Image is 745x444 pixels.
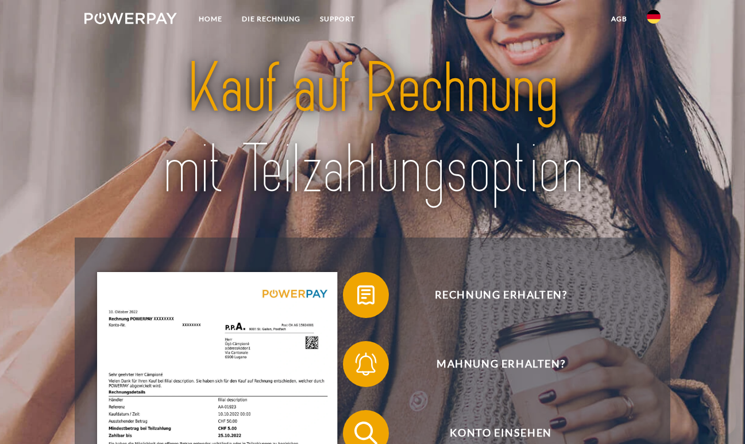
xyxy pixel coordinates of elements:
span: Rechnung erhalten? [360,272,642,318]
iframe: Schaltfläche zum Öffnen des Messaging-Fensters [699,398,736,435]
button: Rechnung erhalten? [343,272,642,318]
span: Mahnung erhalten? [360,341,642,387]
img: qb_bell.svg [352,350,380,378]
a: DIE RECHNUNG [232,9,310,29]
a: Home [189,9,232,29]
a: agb [601,9,637,29]
img: de [647,10,661,24]
a: SUPPORT [310,9,365,29]
button: Mahnung erhalten? [343,341,642,387]
img: logo-powerpay-white.svg [84,13,177,24]
img: title-powerpay_de.svg [113,44,632,214]
img: qb_bill.svg [352,281,380,309]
